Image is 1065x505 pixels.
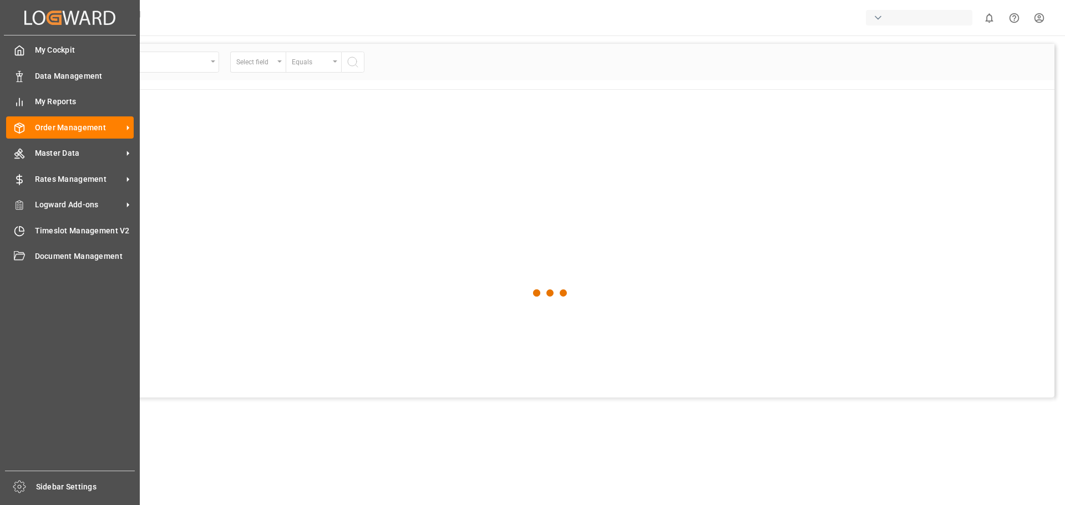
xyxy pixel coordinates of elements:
span: My Reports [35,96,134,108]
span: Rates Management [35,174,123,185]
button: show 0 new notifications [977,6,1002,30]
span: My Cockpit [35,44,134,56]
a: Timeslot Management V2 [6,220,134,241]
a: Data Management [6,65,134,86]
a: My Reports [6,91,134,113]
span: Sidebar Settings [36,481,135,493]
a: Document Management [6,246,134,267]
span: Data Management [35,70,134,82]
span: Master Data [35,147,123,159]
span: Timeslot Management V2 [35,225,134,237]
span: Document Management [35,251,134,262]
span: Order Management [35,122,123,134]
span: Logward Add-ons [35,199,123,211]
a: My Cockpit [6,39,134,61]
button: Help Center [1002,6,1027,30]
